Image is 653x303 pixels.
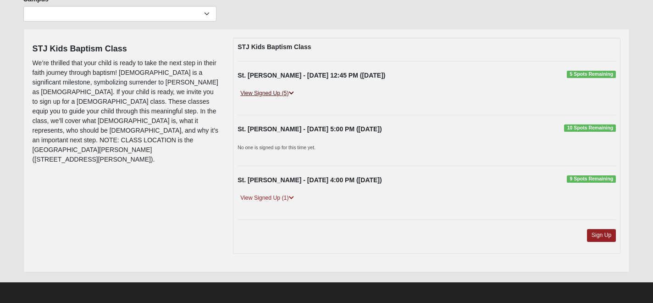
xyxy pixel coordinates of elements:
[33,44,220,54] h4: STJ Kids Baptism Class
[238,145,315,150] small: No one is signed up for this time yet.
[238,89,296,98] a: View Signed Up (5)
[567,175,616,183] span: 9 Spots Remaining
[564,124,616,132] span: 10 Spots Remaining
[238,72,385,79] strong: St. [PERSON_NAME] - [DATE] 12:45 PM ([DATE])
[238,125,382,133] strong: St. [PERSON_NAME] - [DATE] 5:00 PM ([DATE])
[238,43,311,50] strong: STJ Kids Baptism Class
[238,193,296,203] a: View Signed Up (1)
[33,58,220,164] p: We’re thrilled that your child is ready to take the next step in their faith journey through bapt...
[587,229,616,241] a: Sign Up
[567,71,616,78] span: 5 Spots Remaining
[238,176,382,184] strong: St. [PERSON_NAME] - [DATE] 4:00 PM ([DATE])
